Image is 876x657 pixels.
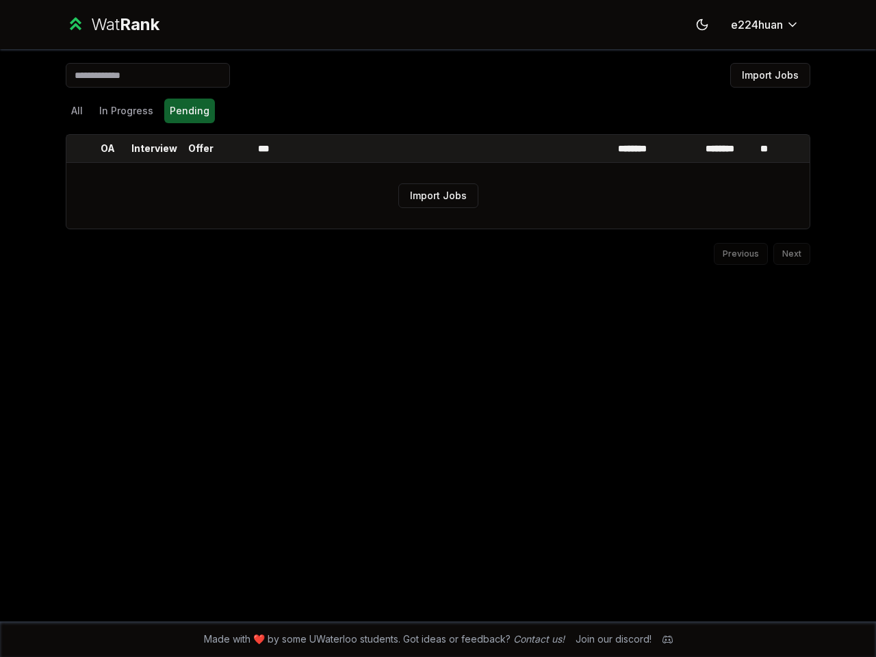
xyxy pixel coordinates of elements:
button: Import Jobs [398,183,478,208]
button: In Progress [94,99,159,123]
p: Interview [131,142,177,155]
div: Wat [91,14,159,36]
button: e224huan [720,12,810,37]
p: OA [101,142,115,155]
div: Join our discord! [576,632,652,646]
p: Offer [188,142,214,155]
button: Pending [164,99,215,123]
span: Rank [120,14,159,34]
span: e224huan [731,16,783,33]
button: Import Jobs [730,63,810,88]
span: Made with ❤️ by some UWaterloo students. Got ideas or feedback? [204,632,565,646]
a: Contact us! [513,633,565,645]
button: All [66,99,88,123]
a: WatRank [66,14,159,36]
